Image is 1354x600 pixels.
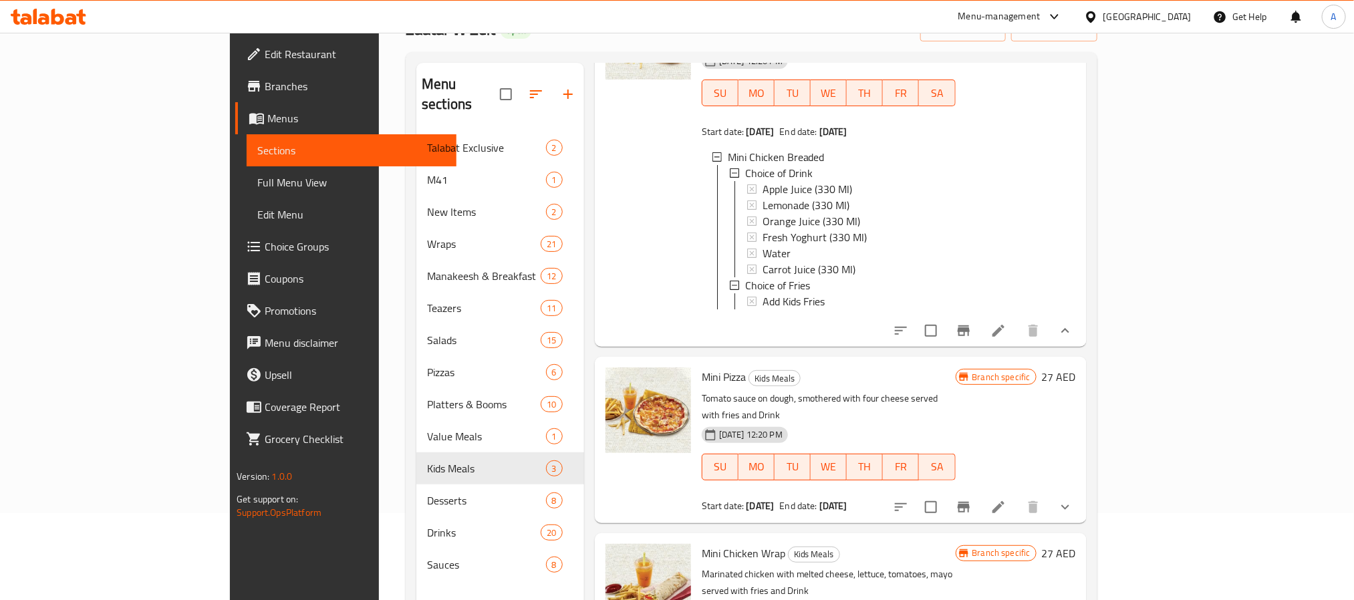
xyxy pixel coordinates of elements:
div: New Items2 [416,196,584,228]
span: Kids Meals [749,371,800,386]
span: Branch specific [967,371,1036,384]
div: items [541,268,562,284]
span: Sort sections [520,78,552,110]
span: Full Menu View [257,174,445,190]
span: 11 [541,302,561,315]
span: Pizzas [427,364,546,380]
span: Start date: [702,123,744,140]
a: Support.OpsPlatform [237,504,321,521]
button: TU [775,80,811,106]
span: Mini Chicken Wrap [702,543,785,563]
div: Menu-management [958,9,1041,25]
span: 10 [541,398,561,411]
span: Wraps [427,236,541,252]
button: Branch-specific-item [948,491,980,523]
span: Menus [267,110,445,126]
span: WE [816,84,841,103]
a: Menu disclaimer [235,327,456,359]
span: WE [816,457,841,476]
div: Pizzas6 [416,356,584,388]
span: End date: [780,497,817,514]
img: Mini Pizza [605,367,691,453]
button: MO [738,454,775,480]
div: Teazers11 [416,292,584,324]
span: SA [924,457,950,476]
span: End date: [780,123,817,140]
a: Grocery Checklist [235,423,456,455]
div: M41 [427,172,546,188]
span: Platters & Booms [427,396,541,412]
span: Water [763,245,791,261]
span: Edit Menu [257,206,445,222]
span: Choice of Drink [745,165,813,181]
span: Choice of Fries [745,277,810,293]
span: New Items [427,204,546,220]
span: Lemonade (330 Ml) [763,197,849,213]
div: Talabat Exclusive [427,140,546,156]
span: 2 [547,206,562,218]
span: SA [924,84,950,103]
button: TH [847,454,883,480]
a: Edit Restaurant [235,38,456,70]
button: FR [883,80,919,106]
div: items [541,300,562,316]
div: Platters & Booms10 [416,388,584,420]
div: items [541,236,562,252]
div: items [546,140,563,156]
div: items [546,460,563,476]
span: Add Kids Fries [763,293,825,309]
div: items [546,428,563,444]
span: 1 [547,174,562,186]
button: MO [738,80,775,106]
button: SA [919,80,955,106]
span: Upsell [265,367,445,383]
span: 1 [547,430,562,443]
span: MO [744,84,769,103]
span: import [931,21,995,37]
h2: Menu sections [422,74,500,114]
span: Manakeesh & Breakfast [427,268,541,284]
button: TU [775,454,811,480]
span: Sauces [427,557,546,573]
span: Teazers [427,300,541,316]
span: Coverage Report [265,399,445,415]
div: Value Meals [427,428,546,444]
button: delete [1017,315,1049,347]
button: sort-choices [885,491,917,523]
div: Drinks20 [416,516,584,549]
a: Edit menu item [990,323,1006,339]
span: Carrot Juice (330 Ml) [763,261,855,277]
div: items [541,396,562,412]
span: TU [780,457,805,476]
span: [DATE] 12:20 PM [714,428,788,441]
span: 3 [547,462,562,475]
b: [DATE] [819,497,847,514]
div: items [546,492,563,508]
div: Salads [427,332,541,348]
span: Coupons [265,271,445,287]
div: [GEOGRAPHIC_DATA] [1103,9,1192,24]
a: Sections [247,134,456,166]
b: [DATE] [819,123,847,140]
div: items [546,204,563,220]
span: Select to update [917,317,945,345]
a: Full Menu View [247,166,456,198]
span: Select all sections [492,80,520,108]
span: 8 [547,494,562,507]
span: Edit Restaurant [265,46,445,62]
span: Kids Meals [427,460,546,476]
button: delete [1017,491,1049,523]
div: M411 [416,164,584,196]
span: export [1022,21,1087,37]
div: items [546,557,563,573]
a: Edit Menu [247,198,456,231]
a: Upsell [235,359,456,391]
button: show more [1049,315,1081,347]
b: [DATE] [747,497,775,514]
button: FR [883,454,919,480]
span: FR [888,457,914,476]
